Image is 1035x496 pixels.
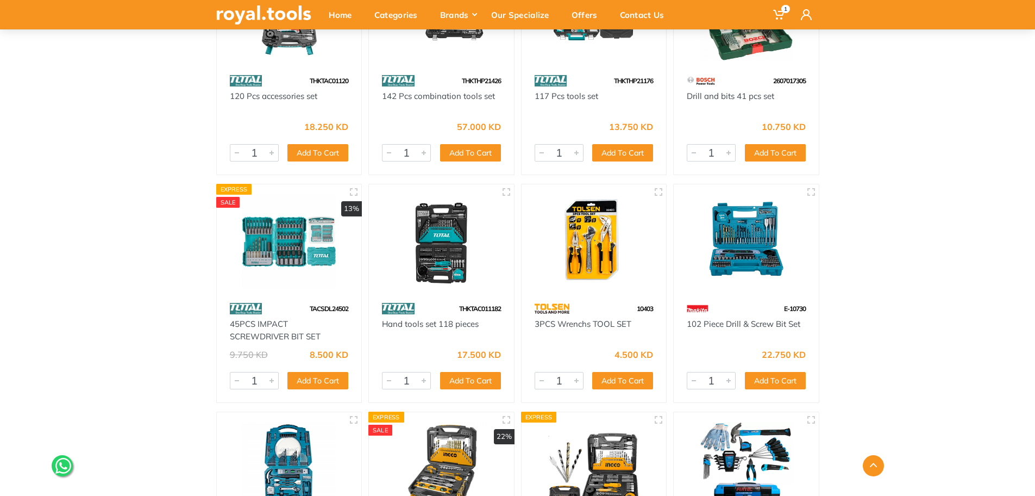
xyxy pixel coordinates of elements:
[382,299,415,318] img: 86.webp
[687,91,774,101] a: Drill and bits 41 pcs set
[683,194,809,288] img: Royal Tools - 102 Piece Drill & Screw Bit Set
[592,144,653,162] button: Add To Cart
[687,71,716,90] img: 55.webp
[521,412,557,423] div: Express
[432,3,484,26] div: Brands
[535,319,631,329] a: 3PCS Wrenchs TOOL SET
[230,91,317,101] a: 120 Pcs accessories set
[535,91,598,101] a: 117 Pcs tools set
[367,3,432,26] div: Categories
[762,122,806,131] div: 10.750 KD
[440,372,501,389] button: Add To Cart
[687,319,800,329] a: 102 Piece Drill & Screw Bit Set
[462,77,501,85] span: THKTHP21426
[230,71,262,90] img: 86.webp
[637,305,653,313] span: 10403
[457,350,501,359] div: 17.500 KD
[230,299,262,318] img: 86.webp
[321,3,367,26] div: Home
[287,144,348,162] button: Add To Cart
[762,350,806,359] div: 22.750 KD
[341,201,362,216] div: 13%
[773,77,806,85] span: 2607017305
[216,197,240,208] div: SALE
[781,5,790,13] span: 1
[531,194,657,288] img: Royal Tools - 3PCS Wrenchs TOOL SET
[310,77,348,85] span: THKTAC01120
[382,319,479,329] a: Hand tools set 118 pieces
[287,372,348,389] button: Add To Cart
[592,372,653,389] button: Add To Cart
[440,144,501,162] button: Add To Cart
[612,3,679,26] div: Contact Us
[304,122,348,131] div: 18.250 KD
[494,429,515,444] div: 22%
[368,412,404,423] div: Express
[745,144,806,162] button: Add To Cart
[310,350,348,359] div: 8.500 KD
[745,372,806,389] button: Add To Cart
[614,350,653,359] div: 4.500 KD
[784,305,806,313] span: E-10730
[310,305,348,313] span: TACSDL24502
[216,5,311,24] img: royal.tools Logo
[564,3,612,26] div: Offers
[535,299,570,318] img: 64.webp
[484,3,564,26] div: Our Specialize
[379,194,504,288] img: Royal Tools - Hand tools set 118 pieces
[230,350,268,359] div: 9.750 KD
[535,71,567,90] img: 86.webp
[687,299,708,318] img: 42.webp
[368,425,392,436] div: SALE
[382,71,415,90] img: 86.webp
[382,91,495,101] a: 142 Pcs combination tools set
[216,184,252,195] div: Express
[459,305,501,313] span: THKTAC011182
[614,77,653,85] span: THKTHP21176
[457,122,501,131] div: 57.000 KD
[230,319,321,342] a: 45PCS IMPACT SCREWDRIVER BIT SET
[227,194,352,288] img: Royal Tools - 45PCS IMPACT SCREWDRIVER BIT SET
[609,122,653,131] div: 13.750 KD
